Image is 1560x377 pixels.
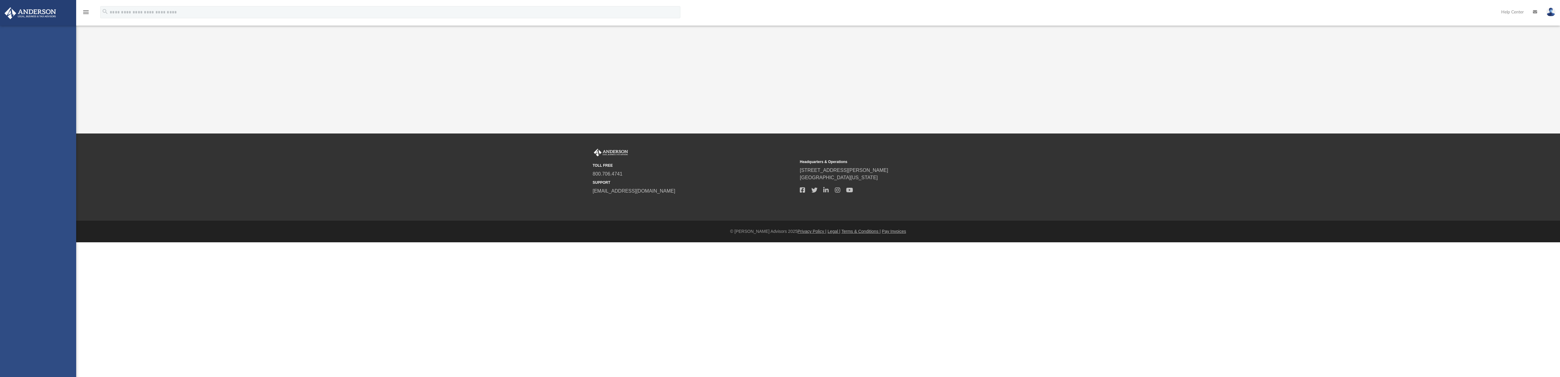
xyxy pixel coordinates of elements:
a: Privacy Policy | [798,229,827,234]
a: Pay Invoices [882,229,906,234]
a: [EMAIL_ADDRESS][DOMAIN_NAME] [593,188,675,194]
div: © [PERSON_NAME] Advisors 2025 [76,228,1560,235]
a: 800.706.4741 [593,171,622,176]
small: SUPPORT [593,180,796,185]
small: TOLL FREE [593,163,796,168]
a: Legal | [828,229,840,234]
img: User Pic [1546,8,1555,16]
a: menu [82,12,90,16]
i: menu [82,9,90,16]
i: search [102,8,108,15]
a: [GEOGRAPHIC_DATA][US_STATE] [800,175,878,180]
a: Terms & Conditions | [842,229,881,234]
img: Anderson Advisors Platinum Portal [3,7,58,19]
a: [STREET_ADDRESS][PERSON_NAME] [800,168,888,173]
small: Headquarters & Operations [800,159,1003,165]
img: Anderson Advisors Platinum Portal [593,149,629,157]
